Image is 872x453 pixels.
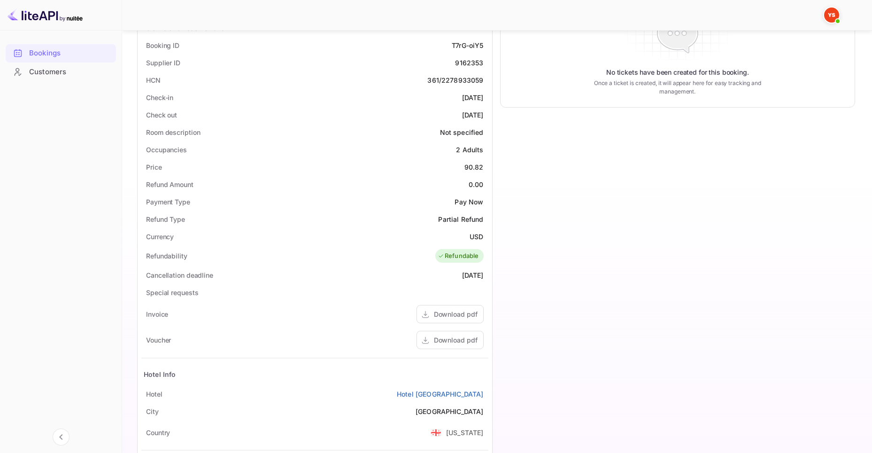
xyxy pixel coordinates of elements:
[438,251,479,261] div: Refundable
[6,44,116,62] a: Bookings
[146,270,213,280] div: Cancellation deadline
[6,63,116,81] div: Customers
[144,369,176,379] div: Hotel Info
[146,428,170,437] div: Country
[29,67,111,78] div: Customers
[446,428,484,437] div: [US_STATE]
[146,145,187,155] div: Occupancies
[146,251,187,261] div: Refundability
[8,8,83,23] img: LiteAPI logo
[427,75,483,85] div: 361/2278933059
[456,145,483,155] div: 2 Adults
[146,288,198,297] div: Special requests
[146,309,168,319] div: Invoice
[582,79,773,96] p: Once a ticket is created, it will appear here for easy tracking and management.
[146,40,179,50] div: Booking ID
[146,335,171,345] div: Voucher
[434,309,478,319] div: Download pdf
[440,127,484,137] div: Not specified
[397,389,483,399] a: Hotel [GEOGRAPHIC_DATA]
[464,162,484,172] div: 90.82
[146,406,159,416] div: City
[469,180,484,189] div: 0.00
[462,270,484,280] div: [DATE]
[146,110,177,120] div: Check out
[438,214,483,224] div: Partial Refund
[416,406,484,416] div: [GEOGRAPHIC_DATA]
[146,389,162,399] div: Hotel
[146,232,174,242] div: Currency
[462,110,484,120] div: [DATE]
[146,75,161,85] div: HCN
[146,214,185,224] div: Refund Type
[434,335,478,345] div: Download pdf
[146,180,193,189] div: Refund Amount
[462,93,484,102] div: [DATE]
[455,58,483,68] div: 9162353
[431,424,441,441] span: United States
[146,93,173,102] div: Check-in
[29,48,111,59] div: Bookings
[452,40,483,50] div: T7rG-oiY5
[606,68,749,77] p: No tickets have been created for this booking.
[470,232,483,242] div: USD
[53,429,69,445] button: Collapse navigation
[146,58,180,68] div: Supplier ID
[146,162,162,172] div: Price
[455,197,483,207] div: Pay Now
[6,63,116,80] a: Customers
[824,8,839,23] img: Yandex Support
[146,197,190,207] div: Payment Type
[146,127,200,137] div: Room description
